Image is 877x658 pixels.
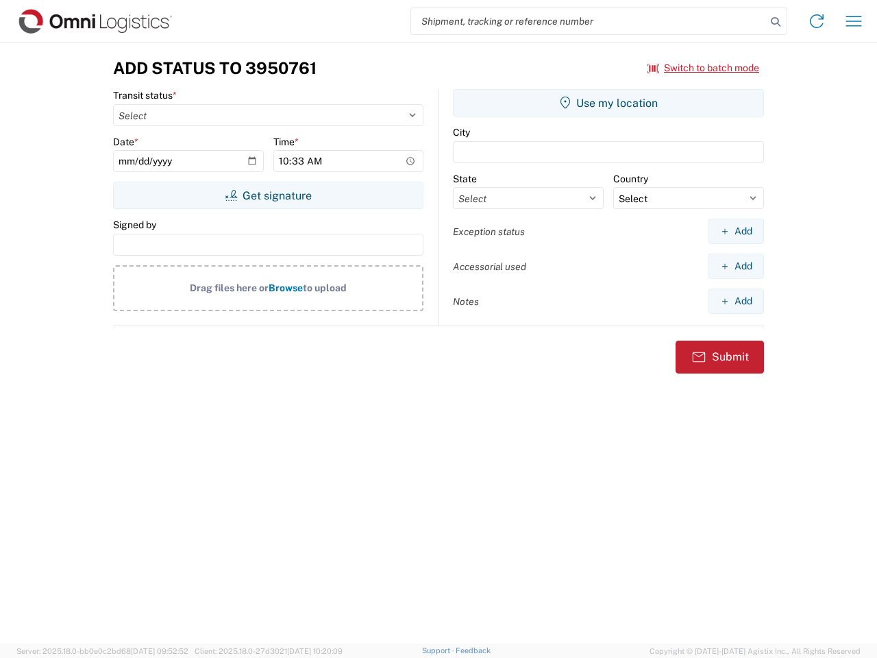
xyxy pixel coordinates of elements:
[190,282,269,293] span: Drag files here or
[113,58,317,78] h3: Add Status to 3950761
[269,282,303,293] span: Browse
[453,126,470,138] label: City
[411,8,766,34] input: Shipment, tracking or reference number
[708,219,764,244] button: Add
[453,173,477,185] label: State
[303,282,347,293] span: to upload
[113,136,138,148] label: Date
[708,289,764,314] button: Add
[453,295,479,308] label: Notes
[676,341,764,374] button: Submit
[453,260,526,273] label: Accessorial used
[113,219,156,231] label: Signed by
[613,173,648,185] label: Country
[273,136,299,148] label: Time
[287,647,343,655] span: [DATE] 10:20:09
[131,647,188,655] span: [DATE] 09:52:52
[195,647,343,655] span: Client: 2025.18.0-27d3021
[708,254,764,279] button: Add
[456,646,491,655] a: Feedback
[422,646,456,655] a: Support
[650,645,861,657] span: Copyright © [DATE]-[DATE] Agistix Inc., All Rights Reserved
[113,182,423,209] button: Get signature
[16,647,188,655] span: Server: 2025.18.0-bb0e0c2bd68
[647,57,759,80] button: Switch to batch mode
[453,226,525,238] label: Exception status
[113,89,177,101] label: Transit status
[453,89,764,117] button: Use my location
